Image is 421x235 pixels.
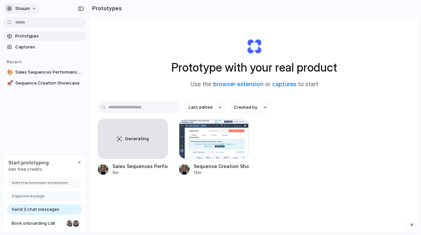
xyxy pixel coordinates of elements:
span: Sequence Creation Showcase [15,80,84,87]
span: Book onboarding call [12,220,64,227]
h1: Prototype with your real product [171,59,337,76]
div: 🎨 [7,69,12,76]
span: Use the or to start [191,80,318,89]
span: Start prototyping [8,159,49,166]
button: Last edited [185,102,226,113]
button: 🚀 [6,80,13,87]
span: Shuum [15,5,30,12]
span: Sales Sequences Performance Demo [15,69,84,76]
span: Generating [125,136,149,142]
span: Prototypes [15,33,84,39]
div: 15m [194,170,249,176]
span: Add the browser extension [12,180,68,186]
span: Capture a page [12,193,44,200]
div: Sequence Creation Showcase [194,163,249,170]
a: Book onboarding call [7,218,82,229]
div: 5m [112,170,168,176]
button: Shuum [3,3,40,14]
a: browser extension [213,81,264,88]
span: Send 3 chat messages [12,206,59,213]
span: Created by [234,104,257,111]
a: GeneratingSales Sequences Performance Demo5m [98,119,168,176]
button: Created by [230,102,271,113]
a: 🚀Sequence Creation Showcase [3,78,86,88]
div: 🚀 [7,79,12,87]
a: Prototypes [3,31,86,41]
button: 🎨 [6,69,13,76]
a: Captures [3,42,86,52]
div: Sales Sequences Performance Demo [112,163,168,170]
h2: Prototypes [90,4,122,12]
span: Get free credits [8,166,49,173]
a: captures [272,81,296,88]
span: Last edited [189,104,212,111]
div: Christian Iacullo [72,219,80,227]
a: Sequence Creation ShowcaseSequence Creation Showcase15m [179,119,249,176]
a: 🎨Sales Sequences Performance Demo [3,67,86,77]
span: Recent [7,59,22,64]
div: Nicole Kubica [66,219,74,227]
span: Captures [15,44,84,50]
